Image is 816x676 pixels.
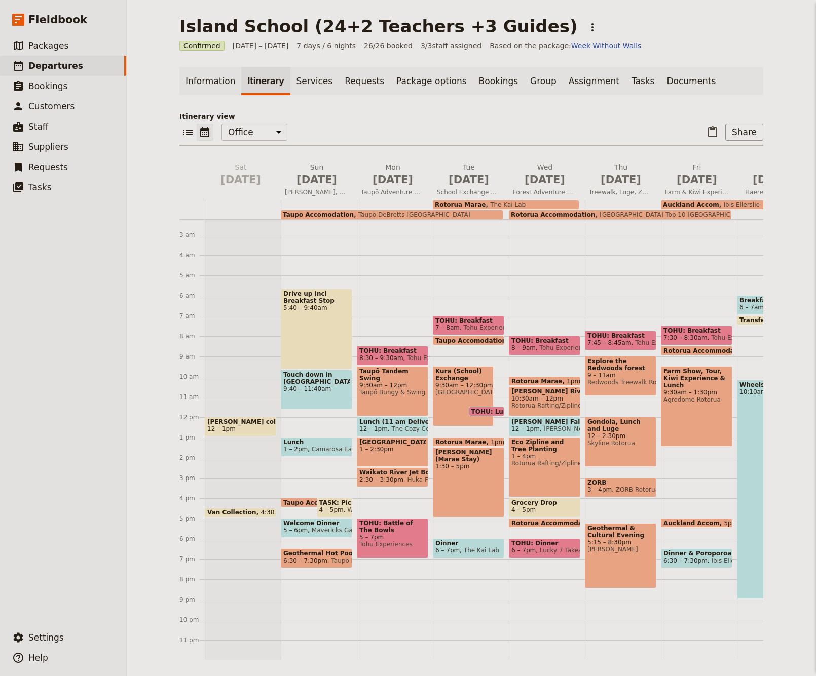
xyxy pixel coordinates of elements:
[209,172,273,187] span: [DATE]
[460,324,516,331] span: Tohu Experiences
[197,124,213,141] button: Calendar view
[179,16,578,36] h1: Island School (24+2 Teachers +3 Guides)
[28,101,75,111] span: Customers
[179,474,205,482] div: 3 pm
[281,162,357,200] button: Sun [DATE][PERSON_NAME], haere mai ki Aotearoa
[179,352,205,361] div: 9 am
[179,41,225,51] span: Confirmed
[403,476,448,483] span: Huka Falls Jet
[283,550,350,557] span: Geothermal Hot Pools
[179,67,241,95] a: Information
[283,527,308,534] span: 5 – 6pm
[281,289,352,369] div: Drive up Incl Breakfast Stop5:40 – 9:40am
[433,538,504,558] div: Dinner6 – 7pmThe Kai Lab
[435,337,511,344] span: Taupo Accomodation
[179,514,205,523] div: 5 pm
[28,81,67,91] span: Bookings
[179,251,205,259] div: 4 am
[205,162,281,191] button: Sat [DATE]
[308,527,376,534] span: Mavericks Gastropub
[339,67,390,95] a: Requests
[207,418,274,425] span: [PERSON_NAME] collect shop 1
[433,336,504,345] div: Taupo Accomodation
[357,188,429,196] span: Taupō Adventure Day
[28,122,49,132] span: Staff
[359,354,403,362] span: 8:30 – 9:30am
[283,304,350,311] span: 5:40 – 9:40am
[361,162,425,187] h2: Mon
[359,368,426,382] span: Taupō Tandem Swing
[435,547,460,554] span: 6 – 7pm
[435,389,491,396] span: [GEOGRAPHIC_DATA]
[28,142,68,152] span: Suppliers
[283,211,354,218] span: Taupo Accomodation
[28,182,52,192] span: Tasks
[435,201,486,208] span: Rotorua Marae
[283,557,327,564] span: 6:30 – 7:30pm
[209,162,273,187] h2: Sat
[179,312,205,320] div: 7 am
[179,636,205,644] div: 11 pm
[205,417,276,436] div: [PERSON_NAME] collect shop 112 – 1pm
[207,425,236,432] span: 12 – 1pm
[357,366,428,416] div: Taupō Tandem Swing9:30am – 12pmTaupō Bungy & Swing
[283,290,350,304] span: Drive up Incl Breakfast Stop
[179,393,205,401] div: 11 am
[390,67,472,95] a: Package options
[207,509,261,516] span: Van Collection
[359,347,426,354] span: TOHU: Breakfast
[233,41,289,51] span: [DATE] – [DATE]
[179,555,205,563] div: 7 pm
[435,368,491,382] span: Kura (School) Exchange
[179,595,205,604] div: 9 pm
[357,437,428,467] div: [GEOGRAPHIC_DATA]1 – 2:30pm
[241,67,290,95] a: Itinerary
[433,366,494,426] div: Kura (School) Exchange9:30am – 12:30pm[GEOGRAPHIC_DATA]
[327,557,443,564] span: Taupō DeBretts [GEOGRAPHIC_DATA]
[28,12,87,27] span: Fieldbook
[179,535,205,543] div: 6 pm
[357,467,428,487] div: Waikato River Jet Boat2:30 – 3:30pmHuka Falls Jet
[433,200,579,209] div: Rotorua MaraeThe Kai Lab
[435,463,502,470] span: 1:30 – 5pm
[435,439,491,445] span: Rotorua Marae
[179,292,205,300] div: 6 am
[359,418,426,425] span: Lunch (11 am Delivery)
[285,172,349,187] span: [DATE]
[281,188,353,196] span: [PERSON_NAME], haere mai ki Aotearoa
[283,499,359,506] span: Taupo Accomodation
[359,541,426,548] span: Tohu Experiences
[361,172,425,187] span: [DATE]
[319,506,344,513] span: 4 – 5pm
[283,385,350,392] span: 9:40 – 11:40am
[388,425,442,432] span: The Cozy Corner
[285,162,349,187] h2: Sun
[364,41,413,51] span: 26/26 booked
[28,162,68,172] span: Requests
[281,370,352,410] div: Touch down in [GEOGRAPHIC_DATA]!9:40 – 11:40am
[433,315,504,335] div: TOHU: Breakfast7 – 8amTohu Experiences
[179,454,205,462] div: 2 pm
[435,317,502,324] span: TOHU: Breakfast
[308,446,364,453] span: Camarosa Eatery
[281,498,342,507] div: Taupo Accomodation
[433,174,509,660] div: TOHU: Breakfast7 – 8amTohu ExperiencesTaupo AccomodationKura (School) Exchange9:30am – 12:30pm[GE...
[433,437,504,447] div: Rotorua Marae1pm – 10am
[179,494,205,502] div: 4 pm
[296,41,356,51] span: 7 days / 6 nights
[179,575,205,583] div: 8 pm
[359,520,426,534] span: TOHU: Battle of The Bowls
[290,67,339,95] a: Services
[359,389,426,396] span: Taupō Bungy & Swing
[28,61,83,71] span: Departures
[205,174,281,660] div: [PERSON_NAME] collect shop 112 – 1pmVan Collection4:30 – 5pm
[179,373,205,381] div: 10 am
[421,41,481,51] span: 3 / 3 staff assigned
[357,162,433,200] button: Mon [DATE]Taupō Adventure Day
[319,499,350,506] span: TASK: Pick up online shopping order
[28,41,68,51] span: Packages
[354,211,470,218] span: Taupō DeBretts [GEOGRAPHIC_DATA]
[281,548,352,568] div: Geothermal Hot Pools6:30 – 7:30pmTaupō DeBretts [GEOGRAPHIC_DATA]
[359,476,403,483] span: 2:30 – 3:30pm
[205,508,276,518] div: Van Collection4:30 – 5pm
